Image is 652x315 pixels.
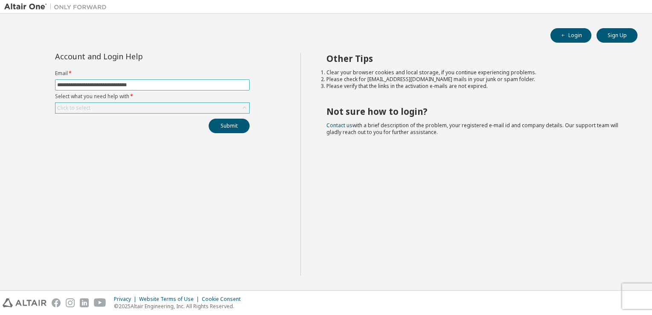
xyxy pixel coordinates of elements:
[55,93,250,100] label: Select what you need help with
[326,76,623,83] li: Please check for [EMAIL_ADDRESS][DOMAIN_NAME] mails in your junk or spam folder.
[326,69,623,76] li: Clear your browser cookies and local storage, if you continue experiencing problems.
[94,298,106,307] img: youtube.svg
[597,28,637,43] button: Sign Up
[52,298,61,307] img: facebook.svg
[139,296,202,303] div: Website Terms of Use
[550,28,591,43] button: Login
[55,70,250,77] label: Email
[55,53,211,60] div: Account and Login Help
[80,298,89,307] img: linkedin.svg
[209,119,250,133] button: Submit
[326,106,623,117] h2: Not sure how to login?
[114,296,139,303] div: Privacy
[326,122,352,129] a: Contact us
[326,83,623,90] li: Please verify that the links in the activation e-mails are not expired.
[202,296,246,303] div: Cookie Consent
[326,122,618,136] span: with a brief description of the problem, your registered e-mail id and company details. Our suppo...
[114,303,246,310] p: © 2025 Altair Engineering, Inc. All Rights Reserved.
[57,105,90,111] div: Click to select
[55,103,249,113] div: Click to select
[326,53,623,64] h2: Other Tips
[4,3,111,11] img: Altair One
[66,298,75,307] img: instagram.svg
[3,298,47,307] img: altair_logo.svg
